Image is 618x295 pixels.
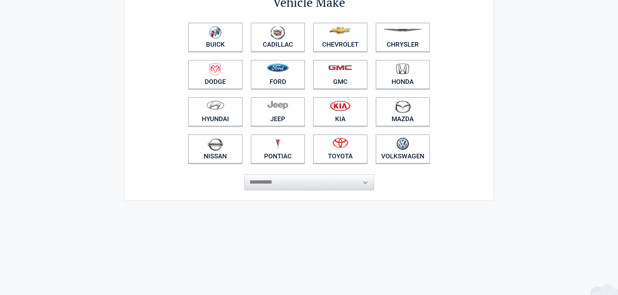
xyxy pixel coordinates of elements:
a: Cadillac [251,23,305,52]
a: Nissan [188,134,243,164]
a: Honda [376,60,430,89]
img: toyota [333,138,348,148]
img: honda [396,63,409,74]
a: Mazda [376,97,430,126]
a: Chevrolet [313,23,368,52]
img: chevrolet [329,27,351,34]
a: Chrysler [376,23,430,52]
a: Ford [251,60,305,89]
img: pontiac [274,138,281,150]
img: nissan [208,138,223,151]
a: Jeep [251,97,305,126]
a: Hyundai [188,97,243,126]
a: GMC [313,60,368,89]
a: Kia [313,97,368,126]
img: volkswagen [396,138,409,150]
a: Buick [188,23,243,52]
img: hyundai [206,100,224,110]
img: dodge [210,63,221,76]
a: Dodge [188,60,243,89]
img: chrysler [383,29,422,32]
img: cadillac [270,26,285,40]
a: Volkswagen [376,134,430,164]
img: kia [330,100,350,111]
img: buick [209,26,222,39]
img: gmc [328,65,352,70]
img: jeep [267,100,288,109]
img: ford [267,63,289,72]
a: Toyota [313,134,368,164]
img: mazda [394,100,411,113]
a: Pontiac [251,134,305,164]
